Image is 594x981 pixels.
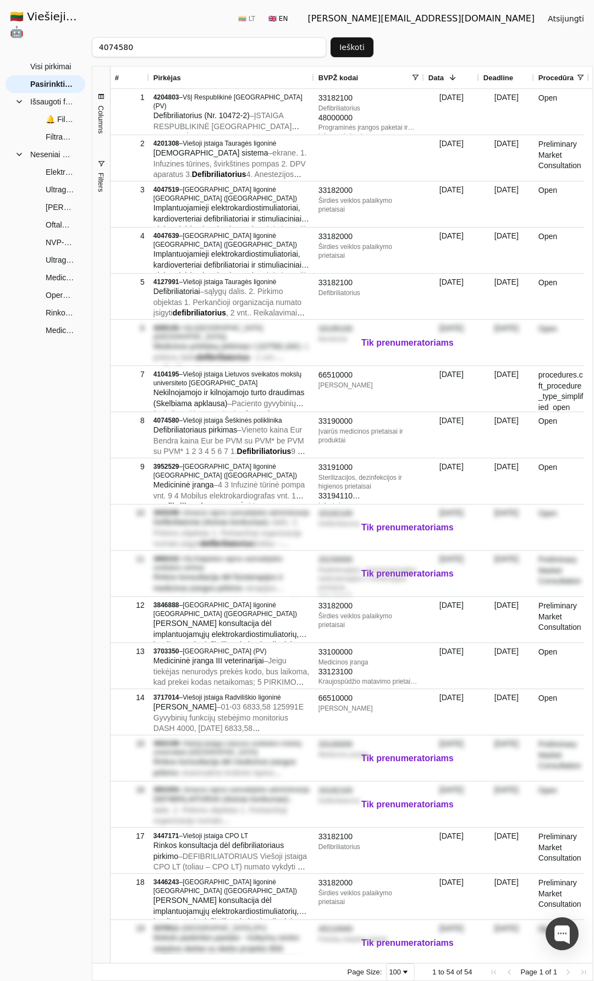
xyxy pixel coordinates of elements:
div: Preliminary Market Consultation [534,135,589,181]
div: 5 [115,274,145,290]
div: [DATE] [424,458,479,504]
span: 3925289 [153,509,179,517]
span: Vieneto kaina Eur Bendra kaina Eur be PVM su PVM* be PVM su PVM* 1 2 3 4 5 6 7 1. [153,425,304,456]
div: [DATE] [479,458,534,504]
div: 13 [115,644,145,659]
span: VšĮ Respublikinė [GEOGRAPHIC_DATA] (PV) [153,93,302,110]
span: Ultragarso prietaisas su širdies, abdominaliniams ir smulkių dalių tyrimams atlikti reikalingais,... [46,252,74,268]
span: 4 3 Infuzinė tūrinė pompa vnt. 9 4 Mobilus elektrokardiografas vnt. 1 5 [153,480,305,511]
span: to [438,968,444,976]
div: Širdies veiklos palaikymo prietaisai [318,889,420,906]
span: Neseniai peržiūrėti pirkimai [30,146,74,163]
span: – – – [153,480,309,554]
div: Medicinos įranga [318,750,420,759]
span: – – [153,287,309,361]
span: DEFIBRILIATORIAUS Viešoji įstaiga CPO LT (toliau – CPO LT) numato vykdyti VšĮ Ukmergės ligoninės ... [153,852,309,893]
span: vnt. 1 6 Šaldytuvas medikamentams vnt [153,502,277,522]
div: Preliminary Market Consultation [534,874,589,919]
span: Ultragarsinio aparto daviklio pirkimas, supaprastintas pirkimas [46,181,74,198]
span: – [153,399,306,451]
div: 33194110 [318,491,420,502]
div: [DATE] [479,228,534,273]
div: 66510000 [318,693,420,704]
div: [DATE] [479,320,534,365]
div: [DATE] [479,597,534,642]
span: Jonavos rajono savivaldybės administracija [183,786,309,794]
div: – [153,370,310,387]
div: 66510000 [318,370,420,381]
div: 33182000 [318,231,420,242]
span: 4047519 [153,186,179,193]
div: [DATE] [479,782,534,827]
span: Visi pirkimai [30,58,71,75]
span: Medicininė įranga [46,269,74,286]
div: 12 [115,597,145,613]
div: Next Page [564,968,573,977]
div: [PERSON_NAME] [318,381,420,390]
div: 33182100 [318,93,420,104]
div: 8 [115,413,145,429]
span: 1 [432,968,436,976]
div: 33182000 [318,878,420,889]
div: [DATE] [479,920,534,966]
div: 33190000 [318,416,420,427]
div: [DATE] [479,366,534,412]
div: Preliminary Market Consultation [534,597,589,642]
span: 1 [553,968,557,976]
div: – [153,785,310,794]
span: Columns [97,106,105,134]
div: [DATE] [424,366,479,412]
span: Oftalmologijos įranga (Fakoemulsifikatorius, Retinografas, Tonometras) [46,217,74,233]
div: 48000000 [318,113,420,124]
div: [DATE] [424,412,479,458]
span: [GEOGRAPHIC_DATA] ligoninė [GEOGRAPHIC_DATA] ([GEOGRAPHIC_DATA]) [153,463,297,479]
span: Viešoji įstaiga Radviliškio ligoninė [183,694,281,701]
span: [PERSON_NAME] konsultacija dėl implantuojamųjų elektrokardiostimuliatorių, kardioverterių defibri... [153,619,307,660]
div: Širdies veiklos palaikymo prietaisai [318,242,420,260]
div: 33191000 [318,462,420,473]
div: Defibriliatorius [318,519,420,528]
div: – [153,878,310,895]
div: 4 [115,228,145,244]
span: 01-03 6833,58 125991E Gyvybinių funkcijų stebėjimo monitorius DASH 4000, [DATE] 6833,58 125994E [153,702,304,744]
div: [DATE] [424,643,479,689]
span: Pirkėjas [153,74,181,82]
div: Previous Page [505,968,514,977]
span: DEFIBRILIATORIAI (Atviras konkursas) [153,795,288,803]
span: 4204803 [153,93,179,101]
div: Preliminary Market Consultation [534,828,589,873]
div: 19 [115,921,145,936]
div: 15 [115,736,145,752]
div: Sterilizacijos, dezinfekcijos ir higienos prietaisai [318,473,420,491]
div: 17 [115,828,145,844]
span: ekrane. 1. Infuzines tūrines, švirkštines pompas 2. DPV aparatus 3. [153,148,307,179]
span: NVP-73422 Universalus echoskopas (Atviras tarptautinis pirkimas) [46,234,74,251]
div: [DATE] [424,505,479,550]
div: Defibriliatorius [318,104,420,113]
div: – [153,324,310,341]
div: [DATE] [424,920,479,966]
span: 4127991 [153,278,179,286]
span: Operacinių techninė įranga [46,287,74,303]
span: Nekilnojamojo ir kilnojamojo turto draudimas (Skelbiama apklausa) [153,388,305,408]
span: of [457,968,463,976]
div: – [153,555,310,572]
span: dalis. 2. Pirkimo objektas 1. Perkančioji organizacija numato įsigyti [153,518,301,548]
span: 4201308 [153,140,179,147]
input: Greita paieška... [92,37,326,57]
div: Open [534,228,589,273]
div: Page Size: [348,968,382,976]
span: 3601054 [153,786,179,794]
span: Viešoji įstaiga CPO LT [183,832,248,840]
span: 3370511 [153,924,179,932]
span: Viešoji įstaiga Šeškinės poliklinika [183,417,282,424]
span: sąlygų dalis. 2. Pirkimo objektas 1. Perkančioji organizacija numato įsigyti [153,287,301,317]
div: [DATE] [479,412,534,458]
span: Medicininės įrangos pirkimas (Šilalės ligoninė) [46,322,74,339]
span: VšĮ [GEOGRAPHIC_DATA] ([GEOGRAPHIC_DATA]) [153,324,263,341]
span: [GEOGRAPHIC_DATA] ligoninė [GEOGRAPHIC_DATA] ([GEOGRAPHIC_DATA]) [153,232,297,248]
div: 33182100 [318,278,420,289]
div: [DATE] [424,274,479,319]
div: [DATE] [424,181,479,227]
button: 🇬🇧 EN [262,10,294,27]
